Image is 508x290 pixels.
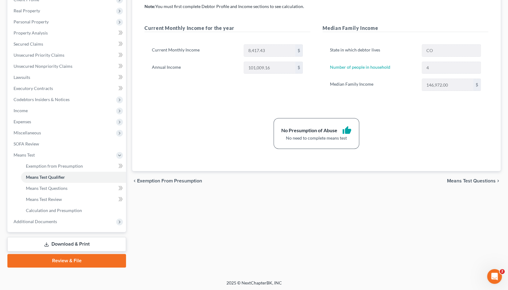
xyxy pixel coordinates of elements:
[14,75,30,80] span: Lawsuits
[422,62,481,74] input: --
[14,8,40,13] span: Real Property
[14,108,28,113] span: Income
[281,135,352,141] div: No need to complete means test
[7,254,126,268] a: Review & File
[14,130,41,135] span: Miscellaneous
[144,4,155,9] strong: Note:
[21,194,126,205] a: Means Test Review
[132,178,137,183] i: chevron_left
[473,79,481,91] div: $
[137,178,202,183] span: Exemption from Presumption
[244,62,295,74] input: 0.00
[144,24,310,32] h5: Current Monthly Income for the year
[26,208,82,213] span: Calculation and Presumption
[14,63,72,69] span: Unsecured Nonpriority Claims
[422,79,473,91] input: 0.00
[9,50,126,61] a: Unsecured Priority Claims
[14,41,43,47] span: Secured Claims
[21,183,126,194] a: Means Test Questions
[342,126,352,135] i: thumb_up
[330,64,390,70] a: Number of people in household
[26,163,83,169] span: Exemption from Presumption
[487,269,502,284] iframe: Intercom live chat
[422,45,481,56] input: State
[14,19,49,24] span: Personal Property
[14,30,48,35] span: Property Analysis
[9,83,126,94] a: Executory Contracts
[14,52,64,58] span: Unsecured Priority Claims
[7,237,126,251] a: Download & Print
[295,45,303,56] div: $
[14,86,53,91] span: Executory Contracts
[14,152,35,157] span: Means Test
[327,44,418,57] label: State in which debtor lives
[21,205,126,216] a: Calculation and Presumption
[26,197,62,202] span: Means Test Review
[14,219,57,224] span: Additional Documents
[21,161,126,172] a: Exemption from Presumption
[9,27,126,39] a: Property Analysis
[132,178,202,183] button: chevron_left Exemption from Presumption
[149,44,240,57] label: Current Monthly Income
[9,72,126,83] a: Lawsuits
[447,178,501,183] button: Means Test Questions chevron_right
[244,45,295,56] input: 0.00
[144,3,488,10] p: You must first complete Debtor Profile and Income sections to see calculation.
[14,97,70,102] span: Codebtors Insiders & Notices
[281,127,337,134] div: No Presumption of Abuse
[9,39,126,50] a: Secured Claims
[26,186,67,191] span: Means Test Questions
[447,178,496,183] span: Means Test Questions
[295,62,303,74] div: $
[14,141,39,146] span: SOFA Review
[496,178,501,183] i: chevron_right
[14,119,31,124] span: Expenses
[327,79,418,91] label: Median Family Income
[9,61,126,72] a: Unsecured Nonpriority Claims
[9,138,126,149] a: SOFA Review
[500,269,505,274] span: 2
[21,172,126,183] a: Means Test Qualifier
[26,174,65,180] span: Means Test Qualifier
[323,24,488,32] h5: Median Family Income
[149,62,240,74] label: Annual Income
